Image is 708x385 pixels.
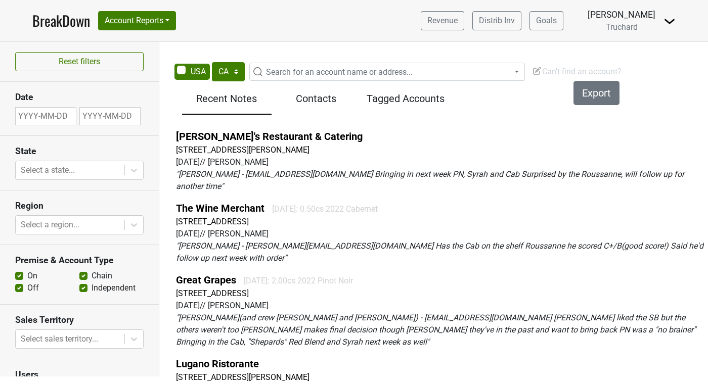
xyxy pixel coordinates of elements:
[98,11,176,30] button: Account Reports
[176,241,703,263] em: " [PERSON_NAME] - [PERSON_NAME][EMAIL_ADDRESS][DOMAIN_NAME] Has the Cab on the shelf Roussanne he...
[573,81,619,105] button: Export
[15,146,144,157] h3: State
[27,270,37,282] label: On
[176,288,249,298] a: [STREET_ADDRESS]
[532,66,542,76] img: Edit
[15,52,144,71] button: Reset filters
[15,315,144,325] h3: Sales Territory
[588,8,655,21] div: [PERSON_NAME]
[187,92,267,105] h5: Recent Notes
[176,228,704,240] div: [DATE] // [PERSON_NAME]
[272,204,378,214] span: [DATE]: 0.50cs 2022 Cabernet
[176,372,309,382] a: [STREET_ADDRESS][PERSON_NAME]
[663,15,676,27] img: Dropdown Menu
[472,11,521,30] a: Distrib Inv
[15,369,144,380] h3: Users
[176,130,363,142] a: [PERSON_NAME]'s Restaurant & Catering
[176,156,704,168] div: [DATE] // [PERSON_NAME]
[266,67,413,77] span: Search for an account name or address...
[176,274,236,286] a: Great Grapes
[366,92,445,105] h5: Tagged Accounts
[421,11,464,30] a: Revenue
[15,107,76,125] input: YYYY-MM-DD
[92,282,136,294] label: Independent
[92,270,112,282] label: Chain
[532,67,622,76] span: Can't find an account?
[32,10,90,31] a: BreakDown
[79,107,141,125] input: YYYY-MM-DD
[15,201,144,211] h3: Region
[176,202,264,214] a: The Wine Merchant
[244,276,353,285] span: [DATE]: 2.00cs 2022 Pinot Noir
[277,92,356,105] h5: Contacts
[27,282,39,294] label: Off
[15,92,144,103] h3: Date
[606,22,638,32] span: Truchard
[176,358,259,370] a: Lugano Ristorante
[529,11,563,30] a: Goals
[176,145,309,155] a: [STREET_ADDRESS][PERSON_NAME]
[176,169,684,191] em: " [PERSON_NAME] - [EMAIL_ADDRESS][DOMAIN_NAME] Bringing in next week PN, Syrah and Cab Surprised ...
[15,255,144,266] h3: Premise & Account Type
[176,217,249,226] a: [STREET_ADDRESS]
[176,300,704,312] div: [DATE] // [PERSON_NAME]
[176,313,696,347] em: " [PERSON_NAME](and crew [PERSON_NAME] and [PERSON_NAME]) - [EMAIL_ADDRESS][DOMAIN_NAME] [PERSON_...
